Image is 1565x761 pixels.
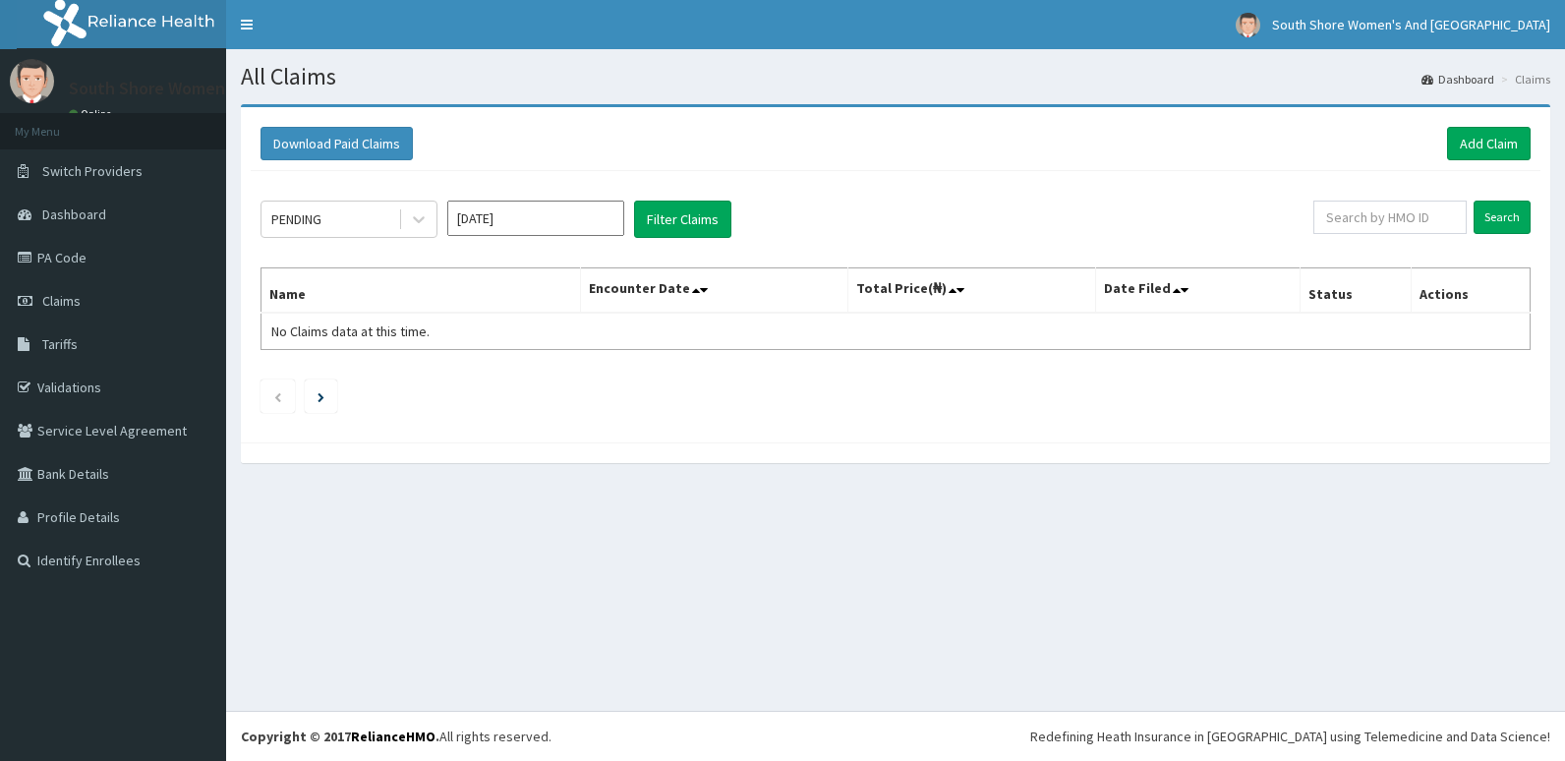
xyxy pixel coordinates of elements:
[634,201,731,238] button: Filter Claims
[1421,71,1494,88] a: Dashboard
[447,201,624,236] input: Select Month and Year
[1313,201,1467,234] input: Search by HMO ID
[42,162,143,180] span: Switch Providers
[1496,71,1550,88] li: Claims
[42,292,81,310] span: Claims
[261,127,413,160] button: Download Paid Claims
[581,268,848,314] th: Encounter Date
[261,268,581,314] th: Name
[42,335,78,353] span: Tariffs
[1236,13,1260,37] img: User Image
[69,80,437,97] p: South Shore Women's And [GEOGRAPHIC_DATA]
[226,711,1565,761] footer: All rights reserved.
[241,64,1550,89] h1: All Claims
[1301,268,1411,314] th: Status
[1272,16,1550,33] span: South Shore Women's And [GEOGRAPHIC_DATA]
[1411,268,1530,314] th: Actions
[10,59,54,103] img: User Image
[1474,201,1531,234] input: Search
[1030,727,1550,746] div: Redefining Heath Insurance in [GEOGRAPHIC_DATA] using Telemedicine and Data Science!
[351,728,435,745] a: RelianceHMO
[1095,268,1300,314] th: Date Filed
[241,728,439,745] strong: Copyright © 2017 .
[271,209,321,229] div: PENDING
[273,387,282,405] a: Previous page
[1447,127,1531,160] a: Add Claim
[318,387,324,405] a: Next page
[69,107,116,121] a: Online
[271,322,430,340] span: No Claims data at this time.
[42,205,106,223] span: Dashboard
[848,268,1096,314] th: Total Price(₦)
